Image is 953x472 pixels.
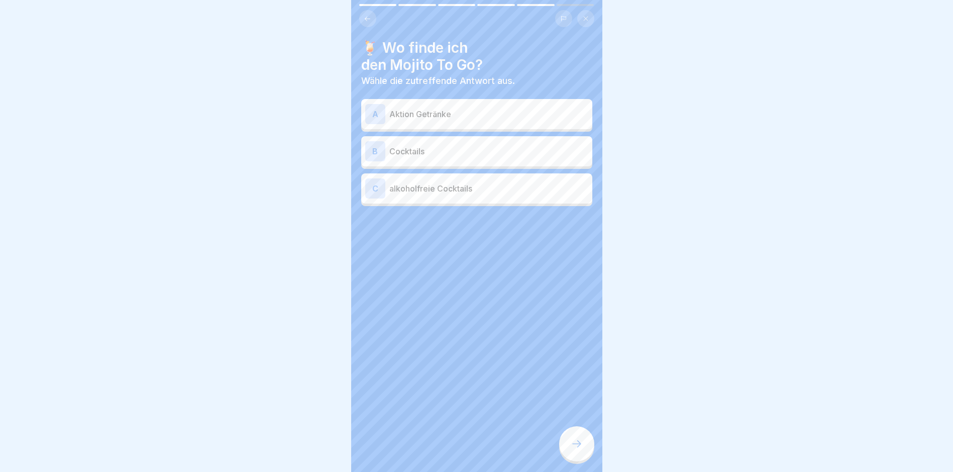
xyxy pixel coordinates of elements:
p: Cocktails [389,145,588,157]
div: A [365,104,385,124]
p: alkoholfreie Cocktails [389,182,588,195]
div: C [365,178,385,199]
h4: 🍹 Wo finde ich den Mojito To Go? [361,39,592,73]
p: Aktion Getränke [389,108,588,120]
div: B [365,141,385,161]
p: Wähle die zutreffende Antwort aus. [361,75,592,86]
